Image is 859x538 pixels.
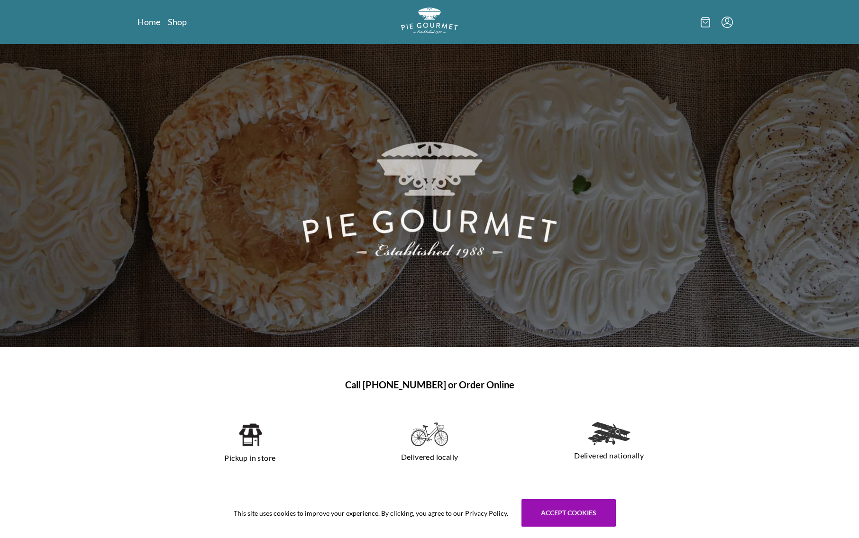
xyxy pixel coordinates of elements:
p: Delivered nationally [530,448,687,463]
img: logo [401,8,458,34]
a: Home [137,16,160,27]
p: Delivered locally [351,449,508,465]
img: pickup in store [238,422,262,448]
p: Pickup in store [172,450,329,466]
span: This site uses cookies to improve your experience. By clicking, you agree to our Privacy Policy. [234,508,508,518]
a: Shop [168,16,187,27]
h1: Call [PHONE_NUMBER] or Order Online [149,377,710,392]
button: Menu [722,17,733,28]
img: delivered nationally [588,422,631,445]
img: delivered locally [411,422,448,447]
a: Logo [401,8,458,36]
button: Accept cookies [521,499,616,527]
